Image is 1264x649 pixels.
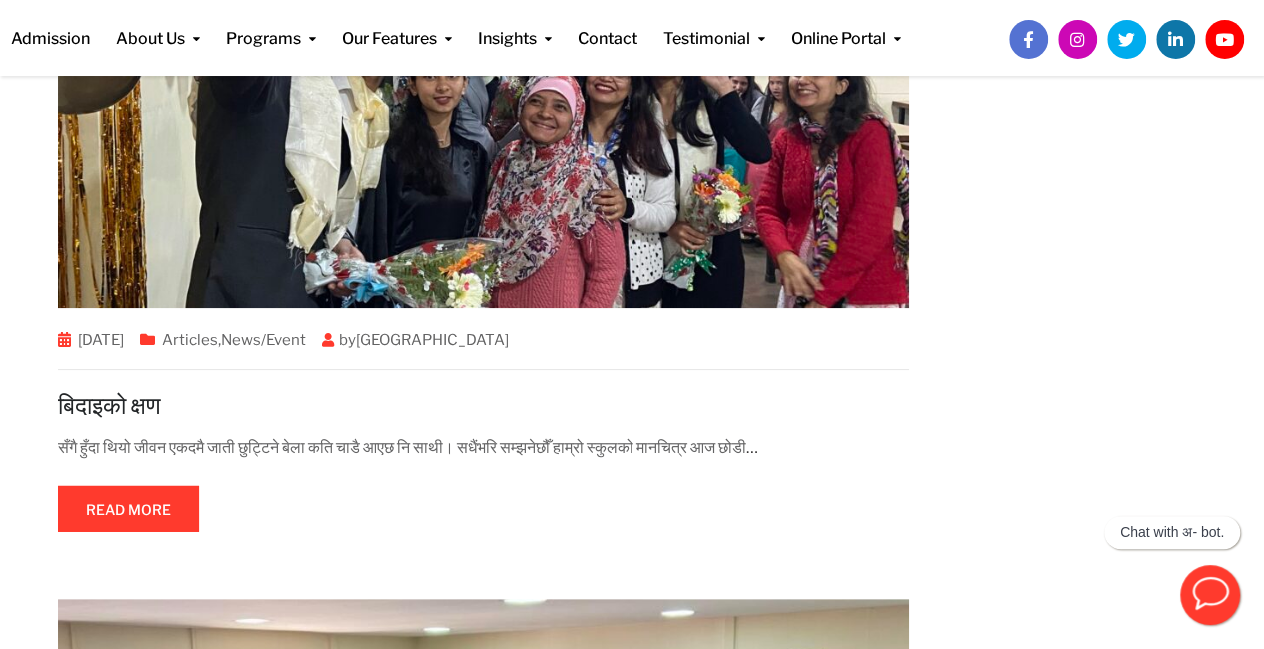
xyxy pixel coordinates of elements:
a: News/Event [221,331,306,349]
a: Articles [162,331,218,349]
div: सँगै हुँदा थियो जीवन एकदमै जाती छुट्टिने बेला कति चाडै आएछ नि साथी। सधैंभरि सम्झनेछौँ हाम्रो स्कु... [58,435,910,461]
p: Chat with अ- bot. [1120,524,1224,541]
a: [DATE] [78,331,124,349]
a: Read more [58,486,199,532]
a: बिदाइको क्षण [58,82,910,101]
span: , [132,331,314,349]
span: by [314,331,517,349]
a: बिदाइको क्षण [58,391,161,420]
a: [GEOGRAPHIC_DATA] [356,331,509,349]
a: … [746,438,758,457]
